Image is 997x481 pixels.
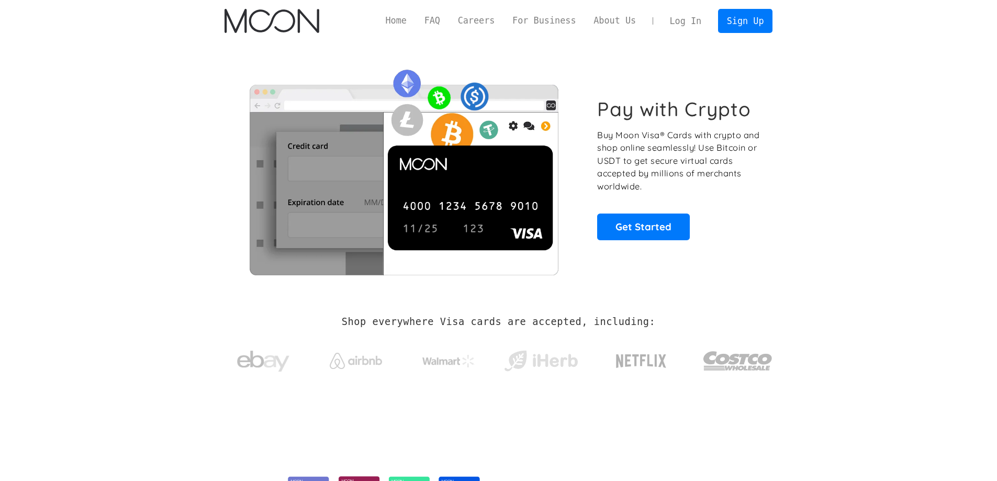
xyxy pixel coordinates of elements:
p: Buy Moon Visa® Cards with crypto and shop online seamlessly! Use Bitcoin or USDT to get secure vi... [597,129,761,193]
a: ebay [225,334,303,383]
a: Sign Up [718,9,772,32]
a: For Business [503,14,585,27]
a: Airbnb [317,342,395,374]
a: Walmart [409,344,487,373]
a: Costco [703,331,773,386]
h2: Shop everywhere Visa cards are accepted, including: [342,316,655,328]
img: ebay [237,345,289,378]
a: Get Started [597,214,690,240]
a: Home [377,14,416,27]
img: Costco [703,341,773,381]
img: Moon Cards let you spend your crypto anywhere Visa is accepted. [225,62,583,275]
a: Netflix [595,338,688,379]
a: iHerb [502,337,580,380]
h1: Pay with Crypto [597,97,751,121]
img: iHerb [502,348,580,375]
a: home [225,9,319,33]
img: Walmart [422,355,475,367]
img: Netflix [615,348,667,374]
a: FAQ [416,14,449,27]
a: Log In [661,9,710,32]
a: About Us [585,14,645,27]
img: Moon Logo [225,9,319,33]
a: Careers [449,14,503,27]
img: Airbnb [330,353,382,369]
